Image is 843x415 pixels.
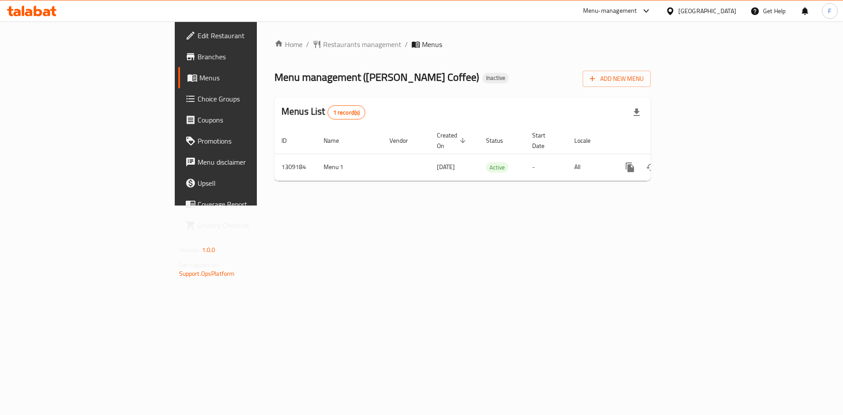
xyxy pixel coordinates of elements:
span: Version: [179,244,201,256]
span: Upsell [198,178,309,188]
td: All [567,154,612,180]
span: [DATE] [437,161,455,173]
a: Branches [178,46,316,67]
td: - [525,154,567,180]
div: Menu-management [583,6,637,16]
span: Choice Groups [198,94,309,104]
a: Coupons [178,109,316,130]
button: more [620,157,641,178]
span: Menus [199,72,309,83]
span: Restaurants management [323,39,401,50]
a: Choice Groups [178,88,316,109]
nav: breadcrumb [274,39,651,50]
span: Coupons [198,115,309,125]
a: Promotions [178,130,316,152]
a: Grocery Checklist [178,215,316,236]
div: Total records count [328,105,366,119]
a: Coverage Report [178,194,316,215]
a: Menus [178,67,316,88]
span: Promotions [198,136,309,146]
button: Change Status [641,157,662,178]
div: [GEOGRAPHIC_DATA] [678,6,736,16]
a: Support.OpsPlatform [179,268,235,279]
span: Created On [437,130,468,151]
span: Locale [574,135,602,146]
span: Edit Restaurant [198,30,309,41]
button: Add New Menu [583,71,651,87]
span: Active [486,162,508,173]
a: Menu disclaimer [178,152,316,173]
span: ID [281,135,298,146]
a: Edit Restaurant [178,25,316,46]
span: F [828,6,831,16]
li: / [405,39,408,50]
a: Restaurants management [313,39,401,50]
span: Coverage Report [198,199,309,209]
span: Inactive [483,74,509,82]
a: Upsell [178,173,316,194]
table: enhanced table [274,127,711,181]
span: Start Date [532,130,557,151]
span: Menu management ( [PERSON_NAME] Coffee ) [274,67,479,87]
th: Actions [612,127,711,154]
span: Branches [198,51,309,62]
span: Status [486,135,515,146]
span: 1.0.0 [202,244,216,256]
span: Menus [422,39,442,50]
div: Export file [626,102,647,123]
span: Vendor [389,135,419,146]
div: Inactive [483,73,509,83]
span: Name [324,135,350,146]
h2: Menus List [281,105,365,119]
span: 1 record(s) [328,108,365,117]
span: Add New Menu [590,73,644,84]
span: Grocery Checklist [198,220,309,231]
td: Menu 1 [317,154,382,180]
span: Menu disclaimer [198,157,309,167]
span: Get support on: [179,259,220,271]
